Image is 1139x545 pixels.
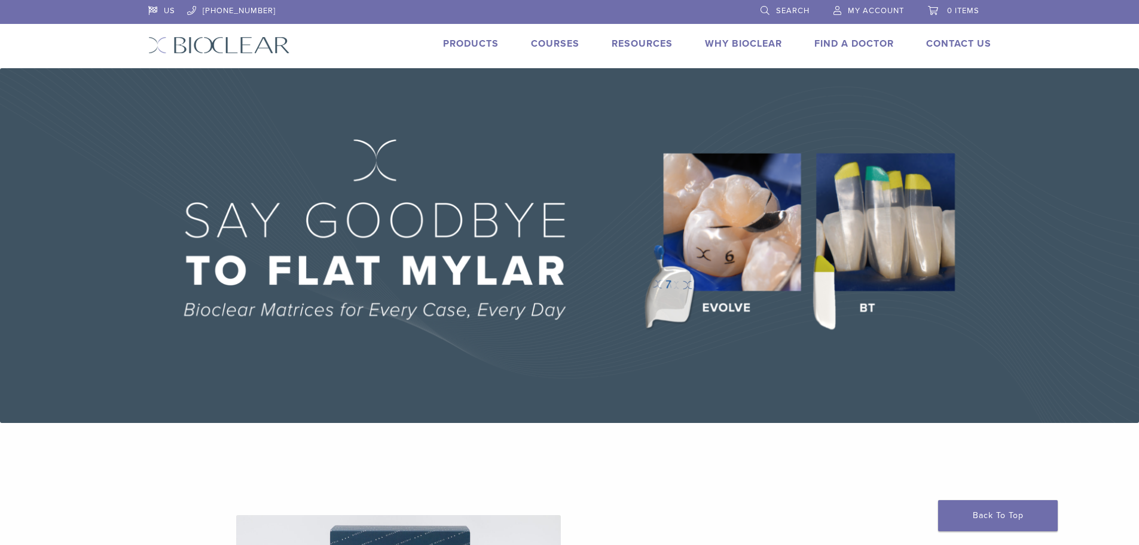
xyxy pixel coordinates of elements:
[814,38,894,50] a: Find A Doctor
[926,38,991,50] a: Contact Us
[938,500,1058,531] a: Back To Top
[443,38,499,50] a: Products
[531,38,579,50] a: Courses
[848,6,904,16] span: My Account
[947,6,979,16] span: 0 items
[776,6,810,16] span: Search
[612,38,673,50] a: Resources
[705,38,782,50] a: Why Bioclear
[148,36,290,54] img: Bioclear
